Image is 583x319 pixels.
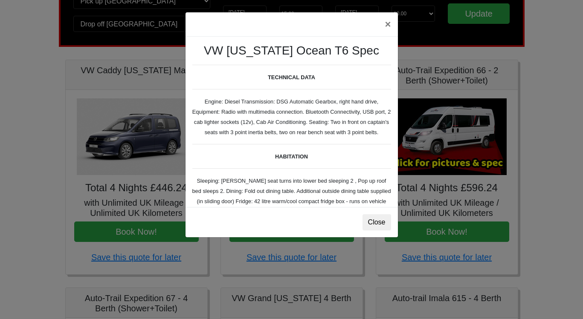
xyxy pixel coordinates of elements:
h3: VW [US_STATE] Ocean T6 Spec [192,43,391,58]
button: × [378,12,397,36]
b: HABITATION [275,153,308,160]
button: Close [363,214,391,230]
b: TECHNICAL DATA [268,74,315,80]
